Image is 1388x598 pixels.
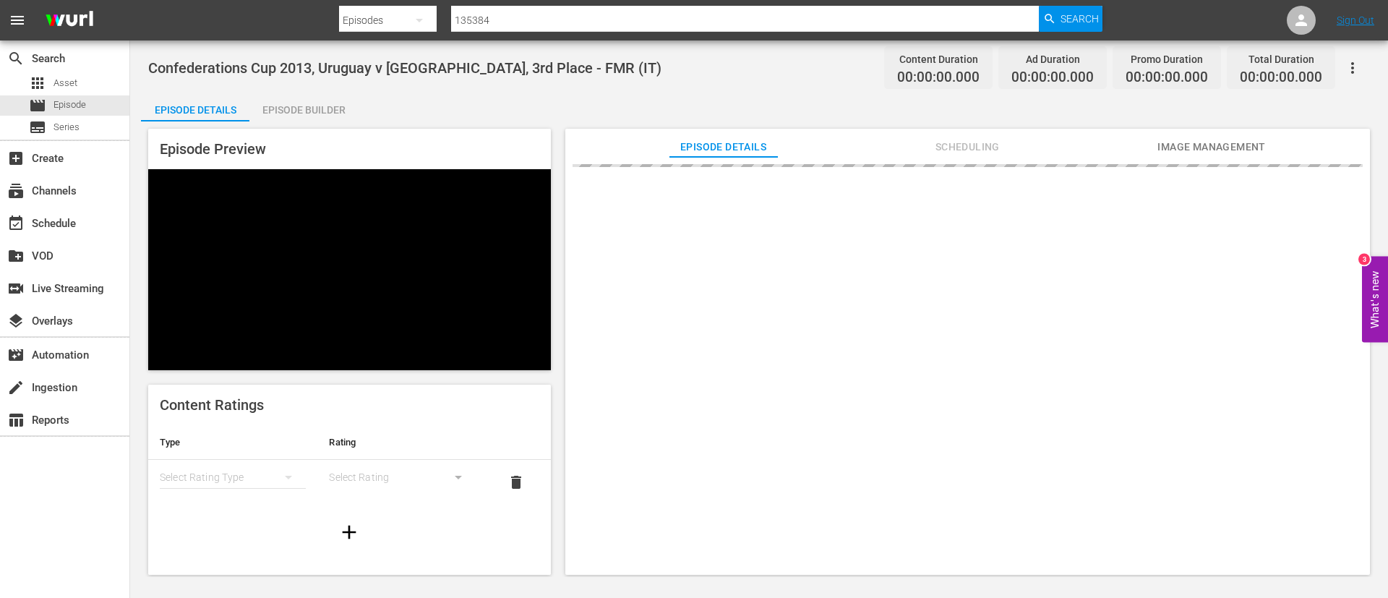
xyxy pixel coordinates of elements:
span: Confederations Cup 2013, Uruguay v [GEOGRAPHIC_DATA], 3rd Place - FMR (IT) [148,59,661,77]
button: Open Feedback Widget [1362,256,1388,342]
div: Ad Duration [1011,49,1094,69]
span: Content Ratings [160,396,264,414]
span: Search [7,50,25,67]
span: Asset [29,74,46,92]
img: ans4CAIJ8jUAAAAAAAAAAAAAAAAAAAAAAAAgQb4GAAAAAAAAAAAAAAAAAAAAAAAAJMjXAAAAAAAAAAAAAAAAAAAAAAAAgAT5G... [35,4,104,38]
span: Series [29,119,46,136]
span: 00:00:00.000 [1126,69,1208,86]
span: 00:00:00.000 [897,69,980,86]
div: Promo Duration [1126,49,1208,69]
span: Image Management [1157,138,1266,156]
span: Channels [7,182,25,200]
span: Genres [160,571,206,589]
span: Search [1061,6,1099,32]
span: Reports [7,411,25,429]
span: Series [53,120,80,134]
span: Episode Preview [160,140,266,158]
div: Content Duration [897,49,980,69]
span: Schedule [7,215,25,232]
button: Episode Builder [249,93,358,121]
span: Episode [29,97,46,114]
span: Ingestion [7,379,25,396]
span: Live Streaming [7,280,25,297]
span: Episode [53,98,86,112]
span: 00:00:00.000 [1240,69,1322,86]
button: Search [1039,6,1102,32]
span: delete [507,474,525,491]
span: 00:00:00.000 [1011,69,1094,86]
span: Automation [7,346,25,364]
div: Episode Builder [249,93,358,127]
span: Scheduling [913,138,1021,156]
a: Sign Out [1337,14,1374,26]
button: Episode Details [141,93,249,121]
div: 3 [1358,253,1370,265]
th: Type [148,425,317,460]
th: Rating [317,425,487,460]
table: simple table [148,425,551,505]
span: Episode Details [669,138,778,156]
div: Episode Details [141,93,249,127]
span: Overlays [7,312,25,330]
div: Total Duration [1240,49,1322,69]
button: delete [499,465,534,500]
span: Create [7,150,25,167]
span: Asset [53,76,77,90]
span: VOD [7,247,25,265]
span: menu [9,12,26,29]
